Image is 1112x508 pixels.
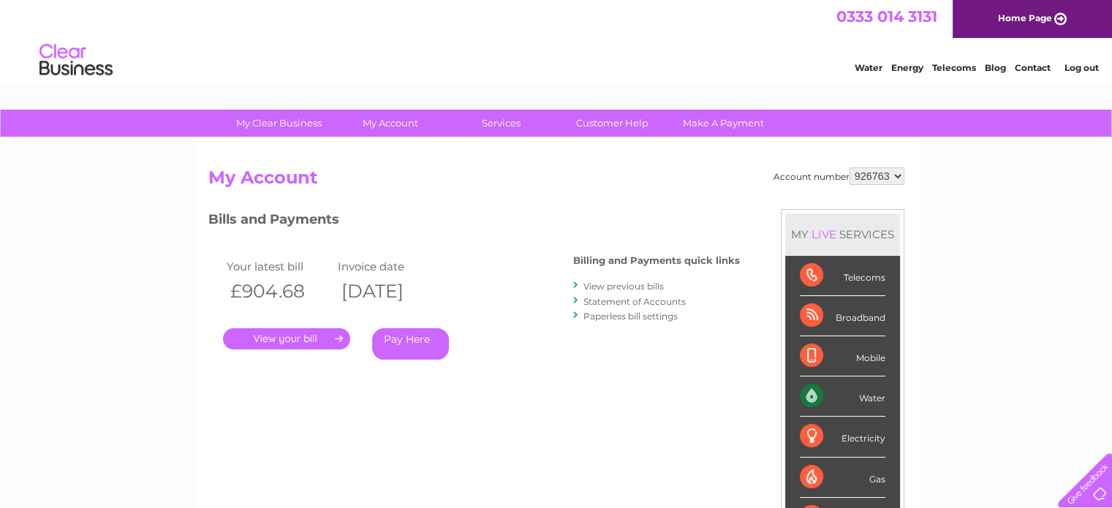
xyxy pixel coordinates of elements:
a: Water [855,62,882,73]
div: Clear Business is a trading name of Verastar Limited (registered in [GEOGRAPHIC_DATA] No. 3667643... [211,8,902,71]
a: . [223,328,350,349]
div: Gas [800,458,885,498]
a: Make A Payment [663,110,784,137]
div: Broadband [800,296,885,336]
th: [DATE] [334,276,446,306]
h3: Bills and Payments [208,209,740,235]
div: Telecoms [800,256,885,296]
a: 0333 014 3131 [836,7,937,26]
div: Mobile [800,336,885,376]
td: Your latest bill [223,257,335,276]
div: Electricity [800,417,885,457]
a: My Clear Business [219,110,339,137]
div: Water [800,376,885,417]
a: Energy [891,62,923,73]
a: Services [441,110,561,137]
a: My Account [330,110,450,137]
a: Log out [1064,62,1098,73]
a: Statement of Accounts [583,296,686,307]
a: Blog [985,62,1006,73]
a: Contact [1015,62,1051,73]
h2: My Account [208,167,904,195]
a: Pay Here [372,328,449,360]
div: Account number [774,167,904,185]
div: LIVE [809,227,839,241]
td: Invoice date [334,257,446,276]
h4: Billing and Payments quick links [573,255,740,266]
th: £904.68 [223,276,335,306]
a: Telecoms [932,62,976,73]
div: MY SERVICES [785,213,900,255]
img: logo.png [39,38,113,83]
a: Paperless bill settings [583,311,678,322]
a: Customer Help [552,110,673,137]
a: View previous bills [583,281,664,292]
